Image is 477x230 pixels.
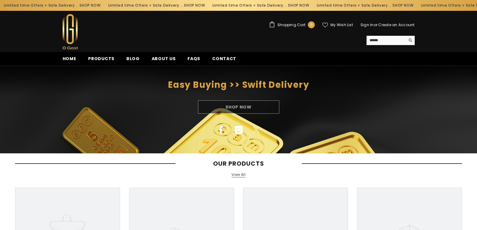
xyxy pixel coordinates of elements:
[206,55,242,66] a: Contact
[146,55,182,66] a: About us
[361,22,374,27] a: Sign In
[322,22,353,28] a: My Wish List
[330,23,353,27] span: My Wish List
[310,22,313,28] span: 0
[63,56,76,62] span: Home
[57,55,82,66] a: Home
[212,56,236,62] span: Contact
[392,2,413,9] a: SHOP NOW
[120,55,146,66] a: Blog
[79,2,100,9] a: SHOP NOW
[287,2,308,9] a: SHOP NOW
[405,36,415,45] button: Search
[231,172,246,177] a: View All
[183,2,204,9] a: SHOP NOW
[367,36,415,45] summary: Search
[152,56,176,62] span: About us
[175,160,302,167] span: Our Products
[374,22,377,27] span: or
[269,21,315,28] a: Shopping Cart
[208,1,312,10] div: Limited time Offers + Safe Delivery ..
[181,55,206,66] a: FAQs
[378,22,414,27] a: Create an Account
[277,23,305,27] span: Shopping Cart
[63,14,78,49] img: Ogold Shop
[82,55,120,66] a: Products
[187,56,200,62] span: FAQs
[312,1,417,10] div: Limited time Offers + Safe Delivery ..
[126,56,140,62] span: Blog
[104,1,208,10] div: Limited time Offers + Safe Delivery ..
[88,56,114,62] span: Products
